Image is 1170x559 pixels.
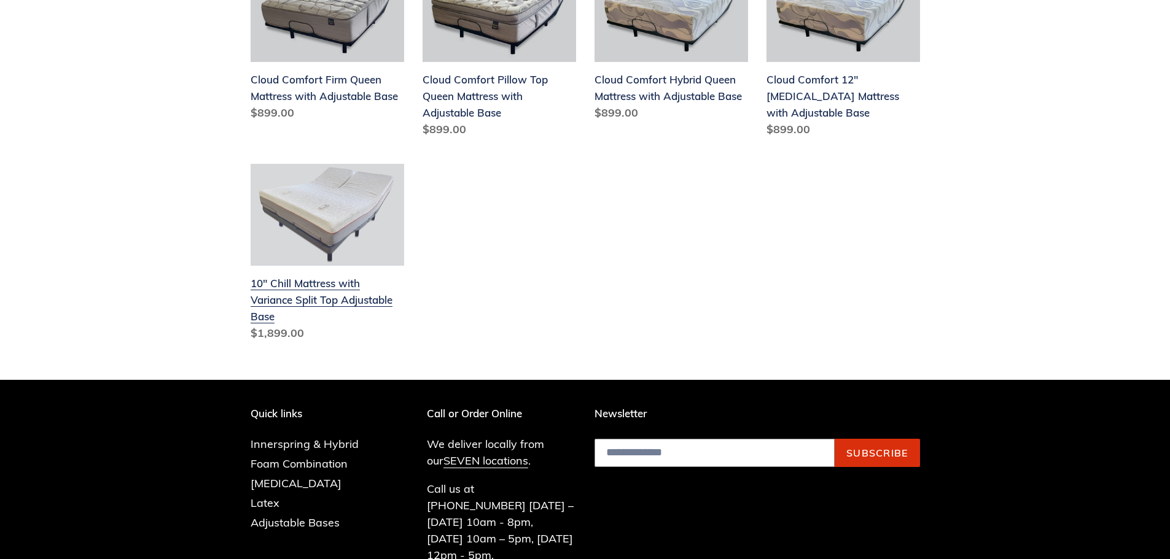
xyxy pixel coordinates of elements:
a: [MEDICAL_DATA] [251,476,341,490]
a: Latex [251,496,279,510]
p: We deliver locally from our . [427,436,576,469]
a: Adjustable Bases [251,515,340,530]
a: 10" Chill Mattress with Variance Split Top Adjustable Base [251,164,404,347]
a: SEVEN locations [443,453,528,468]
p: Newsletter [595,407,920,420]
input: Email address [595,439,835,467]
a: Foam Combination [251,457,348,471]
p: Quick links [251,407,377,420]
a: Innerspring & Hybrid [251,437,359,451]
button: Subscribe [835,439,920,467]
span: Subscribe [846,447,908,459]
p: Call or Order Online [427,407,576,420]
